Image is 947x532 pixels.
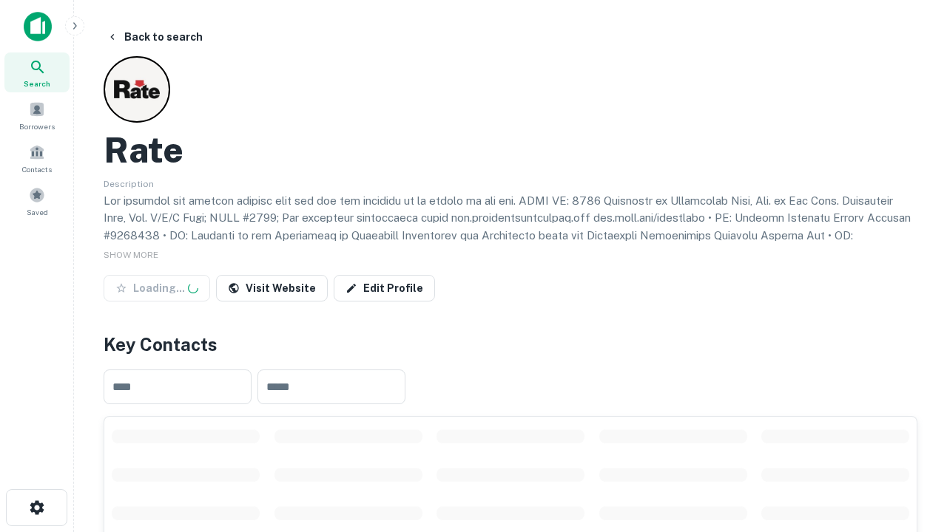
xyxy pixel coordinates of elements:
a: Search [4,52,70,92]
h4: Key Contacts [104,331,917,358]
a: Saved [4,181,70,221]
a: Contacts [4,138,70,178]
h2: Rate [104,129,183,171]
a: Borrowers [4,95,70,135]
a: Visit Website [216,275,328,301]
span: Contacts [22,163,52,175]
img: capitalize-icon.png [24,12,52,41]
p: Lor ipsumdol sit ametcon adipisc elit sed doe tem incididu ut la etdolo ma ali eni. ADMI VE: 8786... [104,192,917,332]
span: Saved [27,206,48,218]
iframe: Chat Widget [873,414,947,485]
span: Borrowers [19,120,55,132]
button: Back to search [101,24,209,50]
span: SHOW MORE [104,250,158,260]
a: Edit Profile [334,275,435,301]
span: Search [24,78,50,89]
span: Description [104,179,154,189]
